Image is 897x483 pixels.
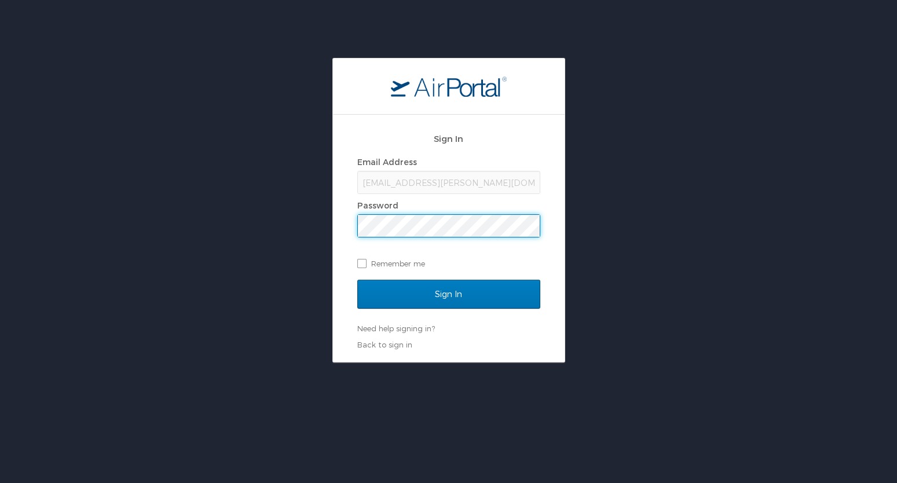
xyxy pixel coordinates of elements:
a: Back to sign in [357,340,412,349]
a: Need help signing in? [357,324,435,333]
img: logo [391,76,507,97]
label: Remember me [357,255,540,272]
h2: Sign In [357,132,540,145]
input: Sign In [357,280,540,309]
label: Email Address [357,157,417,167]
label: Password [357,200,398,210]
